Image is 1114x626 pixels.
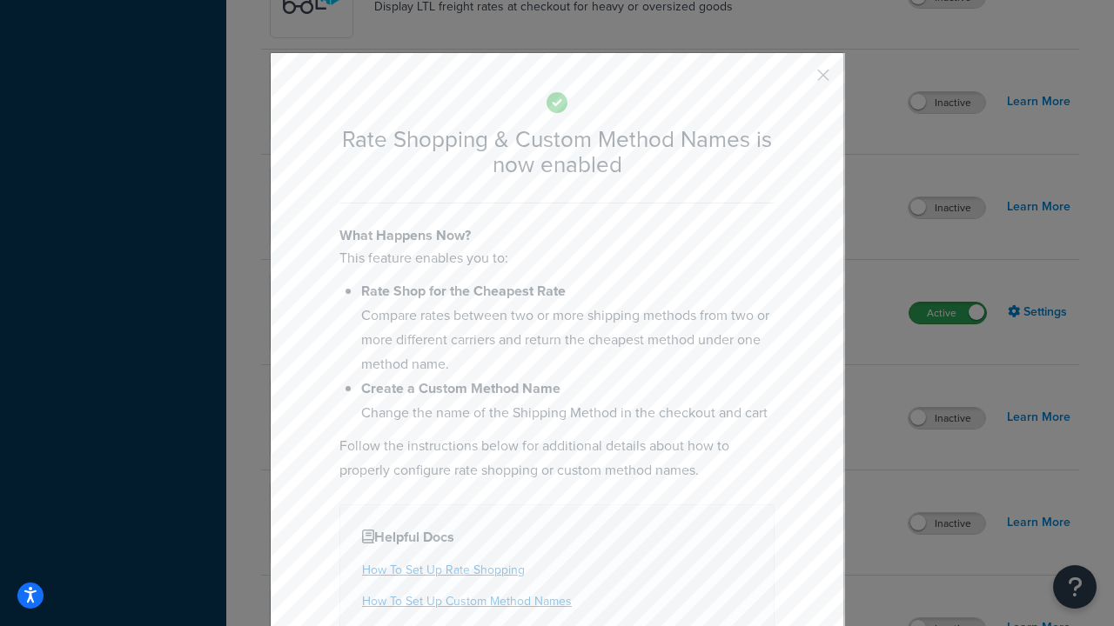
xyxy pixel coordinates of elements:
b: Rate Shop for the Cheapest Rate [361,281,566,301]
li: Compare rates between two or more shipping methods from two or more different carriers and return... [361,279,775,376]
a: How To Set Up Custom Method Names [362,592,572,610]
h4: Helpful Docs [362,527,752,548]
li: Change the name of the Shipping Method in the checkout and cart [361,376,775,425]
b: Create a Custom Method Name [361,378,560,398]
p: This feature enables you to: [339,246,775,270]
a: How To Set Up Rate Shopping [362,561,525,579]
p: Follow the instructions below for additional details about how to properly configure rate shoppin... [339,434,775,483]
h4: What Happens Now? [339,225,775,246]
h2: Rate Shopping & Custom Method Names is now enabled [339,127,775,176]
